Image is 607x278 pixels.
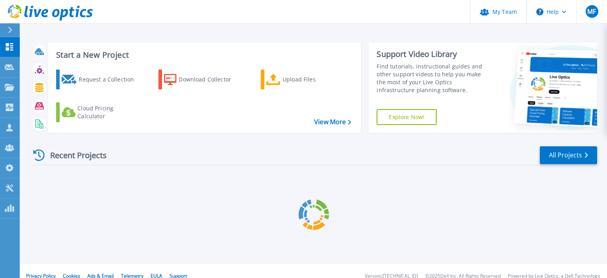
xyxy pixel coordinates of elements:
[30,146,117,165] div: Recent Projects
[540,146,597,164] a: All Projects
[377,109,437,125] a: Explore Now!
[79,72,142,87] div: Request a Collection
[587,8,596,15] span: MF
[56,102,144,122] a: Cloud Pricing Calculator
[179,72,242,87] div: Download Collector
[261,70,349,89] a: Upload Files
[158,70,247,89] a: Download Collector
[314,118,351,126] a: View More
[283,72,346,87] div: Upload Files
[377,49,491,59] div: Support Video Library
[56,70,144,89] a: Request a Collection
[77,104,141,120] div: Cloud Pricing Calculator
[377,62,491,94] div: Find tutorials, instructional guides and other support videos to help you make the most of your L...
[56,51,351,59] h3: Start a New Project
